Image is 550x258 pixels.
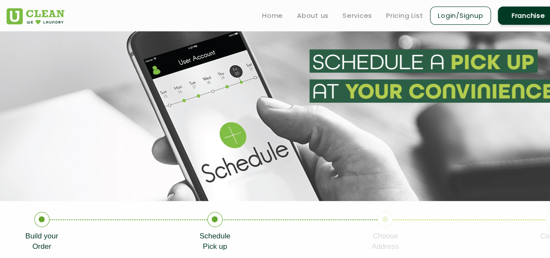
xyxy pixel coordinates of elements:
[386,10,423,21] a: Pricing List
[200,231,230,252] p: Schedule Pick up
[7,8,64,24] img: UClean Laundry and Dry Cleaning
[372,231,399,252] p: Choose Address
[262,10,283,21] a: Home
[430,7,491,25] a: Login/Signup
[297,10,329,21] a: About us
[25,231,58,252] p: Build your Order
[343,10,372,21] a: Services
